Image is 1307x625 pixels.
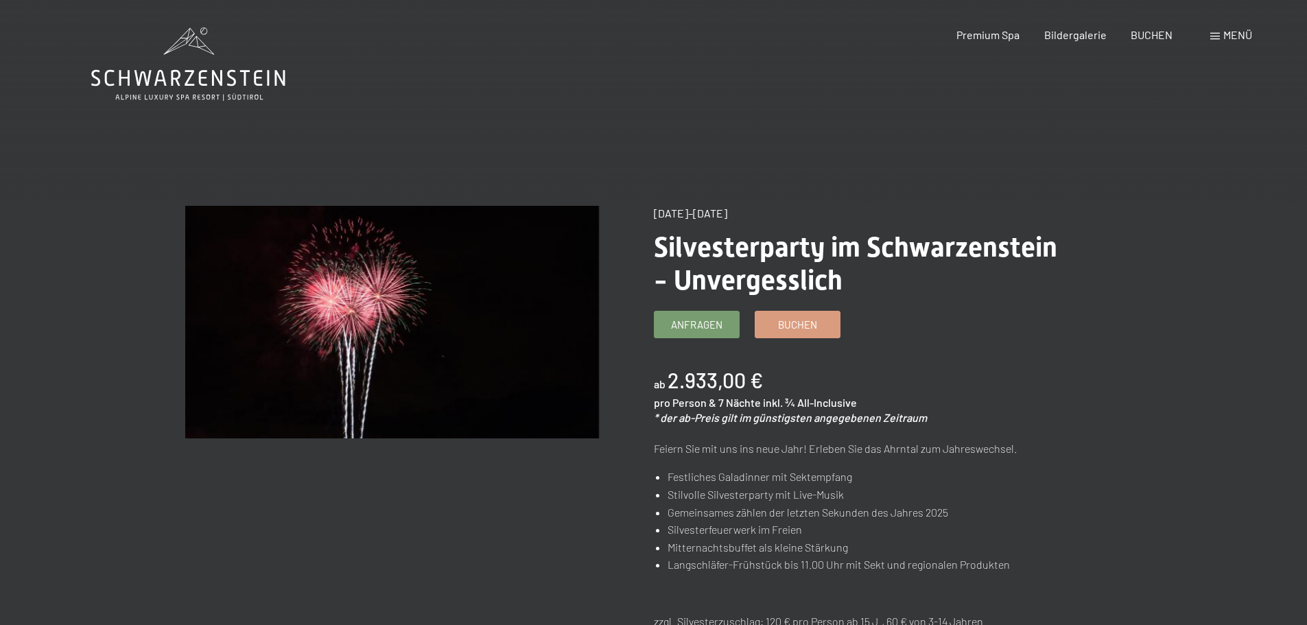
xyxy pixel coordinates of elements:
[654,396,716,409] span: pro Person &
[654,377,666,390] span: ab
[1223,28,1252,41] span: Menü
[655,311,739,338] a: Anfragen
[668,539,1067,556] li: Mitternachtsbuffet als kleine Stärkung
[654,207,727,220] span: [DATE]–[DATE]
[654,411,927,424] em: * der ab-Preis gilt im günstigsten angegebenen Zeitraum
[668,521,1067,539] li: Silvesterfeuerwerk im Freien
[671,318,722,332] span: Anfragen
[668,556,1067,574] li: Langschläfer-Frühstück bis 11.00 Uhr mit Sekt und regionalen Produkten
[668,468,1067,486] li: Festliches Galadinner mit Sektempfang
[763,396,857,409] span: inkl. ¾ All-Inclusive
[654,440,1068,458] p: Feiern Sie mit uns ins neue Jahr! Erleben Sie das Ahrntal zum Jahreswechsel.
[778,318,817,332] span: Buchen
[668,368,763,392] b: 2.933,00 €
[1044,28,1107,41] a: Bildergalerie
[668,486,1067,504] li: Stilvolle Silvesterparty mit Live-Musik
[1131,28,1173,41] a: BUCHEN
[956,28,1020,41] a: Premium Spa
[654,231,1057,296] span: Silvesterparty im Schwarzenstein - Unvergesslich
[185,206,599,438] img: Silvesterparty im Schwarzenstein - Unvergesslich
[755,311,840,338] a: Buchen
[718,396,761,409] span: 7 Nächte
[668,504,1067,521] li: Gemeinsames zählen der letzten Sekunden des Jahres 2025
